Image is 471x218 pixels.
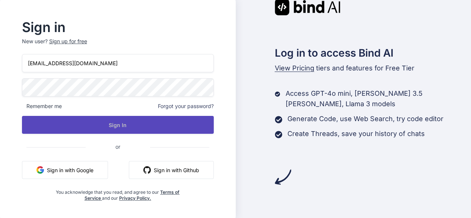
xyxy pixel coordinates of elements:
[22,102,62,110] span: Remember me
[22,38,214,54] p: New user?
[143,166,151,174] img: github
[36,166,44,174] img: google
[86,138,150,156] span: or
[129,161,214,179] button: Sign in with Github
[285,88,471,109] p: Access GPT-4o mini, [PERSON_NAME] 3.5 [PERSON_NAME], Llama 3 models
[49,38,87,45] div: Sign up for free
[85,189,180,201] a: Terms of Service
[22,21,214,33] h2: Sign in
[158,102,214,110] span: Forgot your password?
[22,116,214,134] button: Sign In
[54,185,182,201] div: You acknowledge that you read, and agree to our and our
[119,195,151,201] a: Privacy Policy.
[287,129,425,139] p: Create Threads, save your history of chats
[287,114,443,124] p: Generate Code, use Web Search, try code editor
[275,169,291,185] img: arrow
[22,54,214,72] input: Login or Email
[22,161,108,179] button: Sign in with Google
[275,64,314,72] span: View Pricing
